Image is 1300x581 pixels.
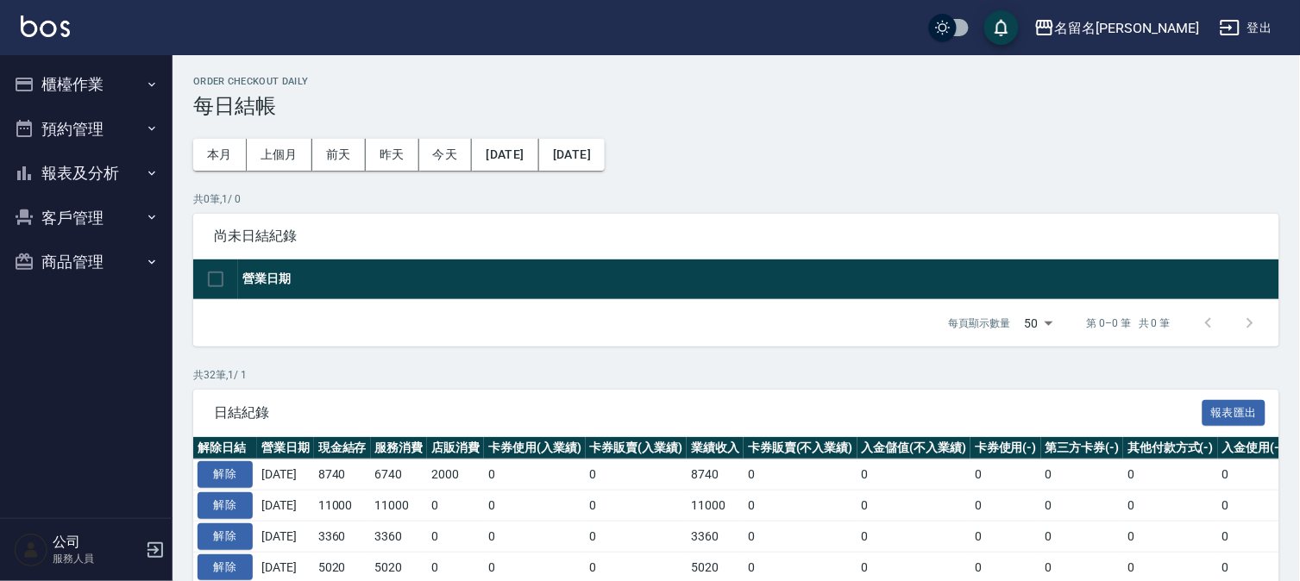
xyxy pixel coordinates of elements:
td: 0 [857,521,971,552]
button: 解除 [198,523,253,550]
td: 0 [744,490,857,522]
td: 8740 [314,459,371,490]
th: 卡券使用(入業績) [484,437,586,459]
div: 50 [1018,300,1059,347]
td: 0 [1123,459,1218,490]
button: 今天 [419,139,473,171]
td: 11000 [314,490,371,522]
button: 客戶管理 [7,196,166,241]
td: 3360 [371,521,428,552]
td: 0 [586,521,688,552]
td: 0 [586,459,688,490]
p: 第 0–0 筆 共 0 筆 [1087,315,1171,331]
div: 名留名[PERSON_NAME] [1055,17,1199,39]
th: 其他付款方式(-) [1123,437,1218,459]
td: 0 [1218,521,1289,552]
th: 卡券使用(-) [970,437,1041,459]
td: 3360 [314,521,371,552]
td: 0 [1041,490,1124,522]
button: 櫃檯作業 [7,62,166,107]
td: 6740 [371,459,428,490]
button: 本月 [193,139,247,171]
a: 報表匯出 [1203,403,1266,420]
th: 店販消費 [427,437,484,459]
h2: Order checkout daily [193,76,1279,87]
button: 報表及分析 [7,151,166,196]
td: 0 [857,459,971,490]
td: 0 [970,521,1041,552]
td: 0 [586,490,688,522]
td: 0 [1218,459,1289,490]
td: 0 [744,459,857,490]
button: 上個月 [247,139,312,171]
button: 前天 [312,139,366,171]
th: 解除日結 [193,437,257,459]
th: 業績收入 [687,437,744,459]
button: 解除 [198,492,253,519]
th: 服務消費 [371,437,428,459]
td: 8740 [687,459,744,490]
th: 入金儲值(不入業績) [857,437,971,459]
p: 服務人員 [53,551,141,566]
button: 報表匯出 [1203,400,1266,427]
th: 卡券販賣(不入業績) [744,437,857,459]
th: 第三方卡券(-) [1041,437,1124,459]
td: [DATE] [257,490,314,522]
p: 每頁顯示數量 [949,315,1011,331]
th: 現金結存 [314,437,371,459]
td: 0 [970,490,1041,522]
td: 0 [970,459,1041,490]
td: 0 [1123,490,1218,522]
button: 名留名[PERSON_NAME] [1027,10,1206,46]
td: 0 [1041,459,1124,490]
button: 昨天 [366,139,419,171]
td: 0 [1218,490,1289,522]
th: 入金使用(-) [1218,437,1289,459]
td: 2000 [427,459,484,490]
td: 0 [484,521,586,552]
button: [DATE] [539,139,605,171]
p: 共 0 筆, 1 / 0 [193,191,1279,207]
button: 解除 [198,461,253,488]
td: 0 [484,459,586,490]
h5: 公司 [53,534,141,551]
td: 11000 [371,490,428,522]
th: 卡券販賣(入業績) [586,437,688,459]
img: Logo [21,16,70,37]
button: 解除 [198,554,253,581]
td: 0 [857,490,971,522]
td: 3360 [687,521,744,552]
img: Person [14,533,48,567]
td: 0 [427,490,484,522]
td: 0 [1041,521,1124,552]
p: 共 32 筆, 1 / 1 [193,367,1279,383]
td: 0 [1123,521,1218,552]
button: 登出 [1213,12,1279,44]
button: [DATE] [472,139,538,171]
th: 營業日期 [257,437,314,459]
button: 商品管理 [7,240,166,284]
th: 營業日期 [238,259,1279,300]
td: 0 [744,521,857,552]
td: 11000 [687,490,744,522]
td: [DATE] [257,459,314,490]
td: [DATE] [257,521,314,552]
td: 0 [484,490,586,522]
span: 尚未日結紀錄 [214,228,1259,245]
td: 0 [427,521,484,552]
button: 預約管理 [7,107,166,152]
h3: 每日結帳 [193,94,1279,118]
button: save [984,10,1019,45]
span: 日結紀錄 [214,404,1203,422]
